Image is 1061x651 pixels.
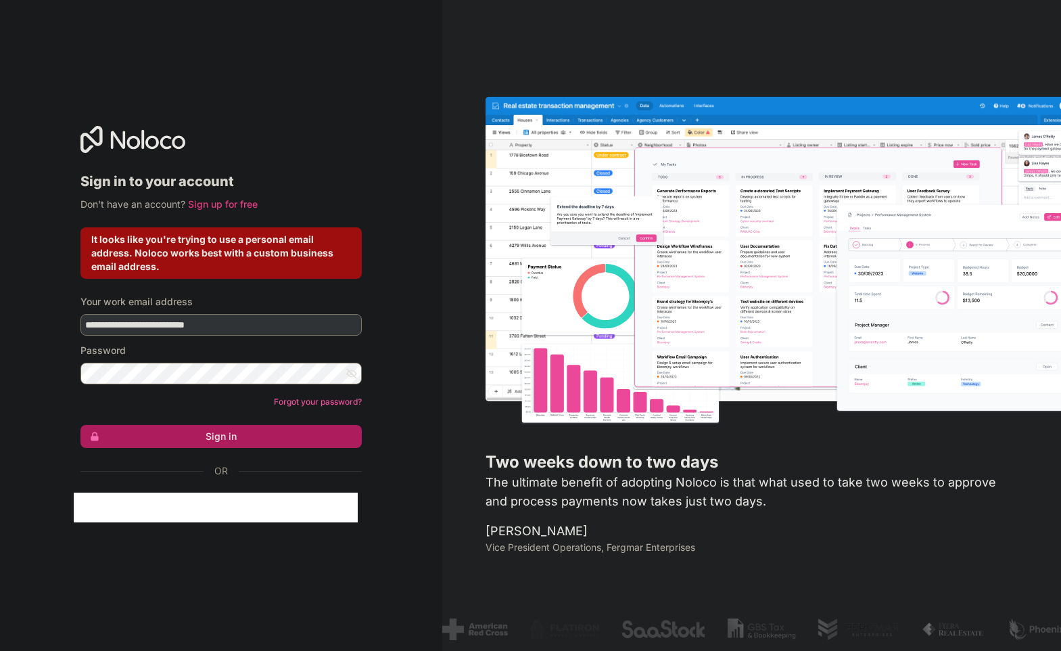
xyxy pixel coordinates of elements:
img: /assets/flatiron-C8eUkumj.png [529,619,600,640]
img: /assets/fiera-fwj2N5v4.png [922,619,985,640]
label: Password [80,344,126,357]
h1: [PERSON_NAME] [486,522,1018,541]
input: Email address [80,314,362,336]
span: Or [214,464,228,478]
input: Password [80,363,362,384]
img: /assets/saastock-C6Zbiodz.png [621,619,706,640]
label: Your work email address [80,295,193,309]
h2: Sign in to your account [80,169,362,194]
img: /assets/american-red-cross-BAupjrZR.png [442,619,507,640]
iframe: Sign in with Google Button [74,493,358,522]
h1: Two weeks down to two days [486,451,1018,473]
img: /assets/fergmar-CudnrXN5.png [818,619,900,640]
h2: The ultimate benefit of adopting Noloco is that what used to take two weeks to approve and proces... [486,473,1018,511]
a: Sign up for free [188,198,258,210]
h1: Vice President Operations , Fergmar Enterprises [486,541,1018,554]
span: Don't have an account? [80,198,185,210]
a: Forgot your password? [274,397,362,407]
div: It looks like you're trying to use a personal email address. Noloco works best with a custom busi... [91,233,351,273]
button: Sign in [80,425,362,448]
img: /assets/gbstax-C-GtDUiK.png [728,619,797,640]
